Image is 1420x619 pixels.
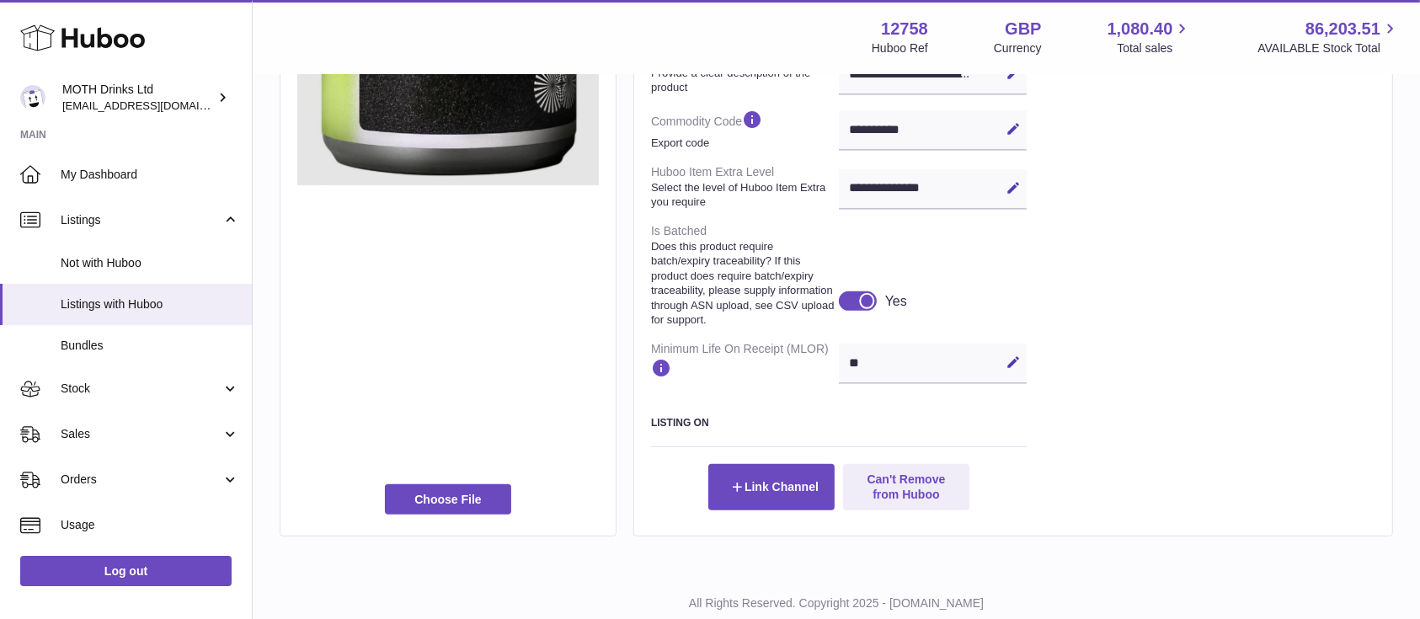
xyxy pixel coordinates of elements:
[651,216,839,334] dt: Is Batched
[872,40,928,56] div: Huboo Ref
[651,66,835,95] strong: Provide a clear description of the product
[62,99,248,112] span: [EMAIL_ADDRESS][DOMAIN_NAME]
[61,255,239,271] span: Not with Huboo
[651,416,1027,430] h3: Listing On
[881,18,928,40] strong: 12758
[651,157,839,216] dt: Huboo Item Extra Level
[651,136,835,151] strong: Export code
[651,102,839,157] dt: Commodity Code
[61,167,239,183] span: My Dashboard
[1108,18,1193,56] a: 1,080.40 Total sales
[994,40,1042,56] div: Currency
[20,556,232,586] a: Log out
[61,296,239,312] span: Listings with Huboo
[651,334,839,391] dt: Minimum Life On Receipt (MLOR)
[62,82,214,114] div: MOTH Drinks Ltd
[1117,40,1192,56] span: Total sales
[266,595,1407,611] p: All Rights Reserved. Copyright 2025 - [DOMAIN_NAME]
[61,426,222,442] span: Sales
[843,464,969,510] button: Can't Remove from Huboo
[708,464,835,510] button: Link Channel
[1108,18,1173,40] span: 1,080.40
[651,239,835,328] strong: Does this product require batch/expiry traceability? If this product does require batch/expiry tr...
[61,517,239,533] span: Usage
[61,212,222,228] span: Listings
[385,484,511,515] span: Choose File
[1257,40,1400,56] span: AVAILABLE Stock Total
[885,292,907,311] div: Yes
[61,381,222,397] span: Stock
[1305,18,1380,40] span: 86,203.51
[20,85,45,110] img: internalAdmin-12758@internal.huboo.com
[1257,18,1400,56] a: 86,203.51 AVAILABLE Stock Total
[61,472,222,488] span: Orders
[651,180,835,210] strong: Select the level of Huboo Item Extra you require
[1005,18,1041,40] strong: GBP
[61,338,239,354] span: Bundles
